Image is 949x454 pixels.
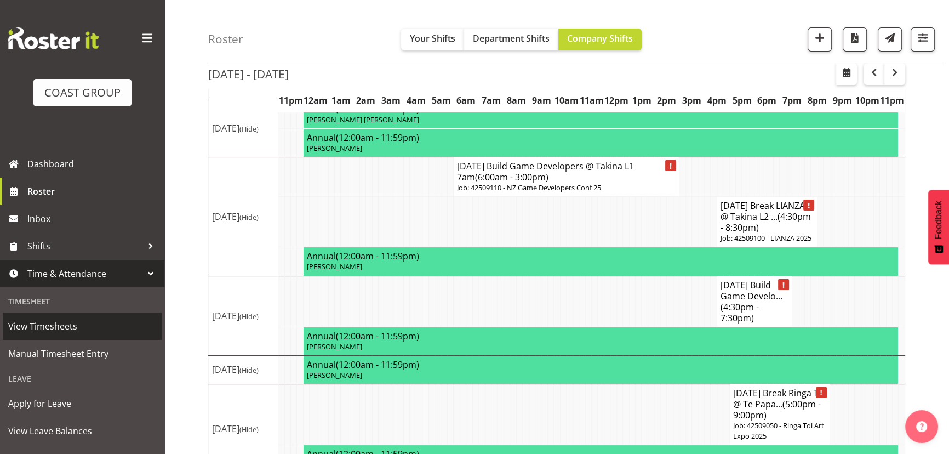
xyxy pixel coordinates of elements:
[208,33,243,46] h4: Roster
[754,88,780,113] th: 6pm
[353,88,379,113] th: 2am
[916,421,927,432] img: help-xxl-2.png
[428,88,454,113] th: 5am
[208,67,289,81] h2: [DATE] - [DATE]
[8,423,156,439] span: View Leave Balances
[3,290,162,313] div: Timesheet
[911,27,935,52] button: Filter Shifts
[464,29,558,50] button: Department Shifts
[3,313,162,340] a: View Timesheets
[307,331,895,342] h4: Annual
[328,88,353,113] th: 1am
[44,84,121,101] div: COAST GROUP
[721,233,814,243] p: Job: 42509100 - LIANZA 2025
[721,280,788,324] h4: [DATE] Build Game Develo...
[878,27,902,52] button: Send a list of all shifts for the selected filtered period to all rostered employees.
[278,88,304,113] th: 11pm
[307,143,362,153] span: [PERSON_NAME]
[880,88,905,113] th: 11pm
[3,390,162,417] a: Apply for Leave
[855,88,880,113] th: 10pm
[379,88,404,113] th: 3am
[558,29,642,50] button: Company Shifts
[629,88,654,113] th: 1pm
[336,132,419,144] span: (12:00am - 11:59pm)
[3,367,162,390] div: Leave
[808,27,832,52] button: Add a new shift
[554,88,579,113] th: 10am
[307,359,895,370] h4: Annual
[303,88,328,113] th: 12am
[830,88,855,113] th: 9pm
[239,311,259,321] span: (Hide)
[721,211,811,234] span: (4:30pm - 8:30pm)
[454,88,479,113] th: 6am
[239,365,259,375] span: (Hide)
[307,370,362,380] span: [PERSON_NAME]
[403,88,428,113] th: 4am
[209,355,278,384] td: [DATE]
[27,156,159,172] span: Dashboard
[457,161,676,183] h4: [DATE] Build Game Developers @ Takina L1 7am
[721,200,814,233] h4: [DATE] Break LIANZA @ Takina L2 ...
[504,88,529,113] th: 8am
[401,29,464,50] button: Your Shifts
[3,340,162,367] a: Manual Timesheet Entry
[307,342,362,351] span: [PERSON_NAME]
[733,398,821,421] span: (5:00pm - 9:00pm)
[336,359,419,371] span: (12:00am - 11:59pm)
[27,238,142,254] span: Shifts
[733,388,826,421] h4: [DATE] Break Ringa Toi @ Te Papa...
[928,190,949,264] button: Feedback - Show survey
[8,27,99,49] img: Rosterit website logo
[475,171,548,183] span: (6:00am - 3:00pm)
[843,27,867,52] button: Download a PDF of the roster according to the set date range.
[567,32,633,44] span: Company Shifts
[307,262,362,271] span: [PERSON_NAME]
[239,212,259,222] span: (Hide)
[704,88,729,113] th: 4pm
[457,183,676,193] p: Job: 42509110 - NZ Game Developers Conf 25
[804,88,830,113] th: 8pm
[8,318,156,334] span: View Timesheets
[679,88,705,113] th: 3pm
[836,63,857,85] button: Select a specific date within the roster.
[239,124,259,134] span: (Hide)
[729,88,754,113] th: 5pm
[209,100,278,157] td: [DATE]
[8,395,156,412] span: Apply for Leave
[733,421,826,441] p: Job: 42509050 - Ringa Toi Art Expo 2025
[307,115,419,124] span: [PERSON_NAME] [PERSON_NAME]
[239,424,259,434] span: (Hide)
[8,345,156,362] span: Manual Timesheet Entry
[209,157,278,276] td: [DATE]
[934,201,944,239] span: Feedback
[654,88,679,113] th: 2pm
[529,88,554,113] th: 9am
[479,88,504,113] th: 7am
[307,132,895,143] h4: Annual
[27,265,142,282] span: Time & Attendance
[209,276,278,355] td: [DATE]
[721,301,759,324] span: (4:30pm - 7:30pm)
[473,32,550,44] span: Department Shifts
[336,250,419,262] span: (12:00am - 11:59pm)
[410,32,455,44] span: Your Shifts
[27,211,159,227] span: Inbox
[307,251,895,262] h4: Annual
[27,183,159,200] span: Roster
[780,88,805,113] th: 7pm
[336,330,419,342] span: (12:00am - 11:59pm)
[579,88,604,113] th: 11am
[3,417,162,445] a: View Leave Balances
[604,88,629,113] th: 12pm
